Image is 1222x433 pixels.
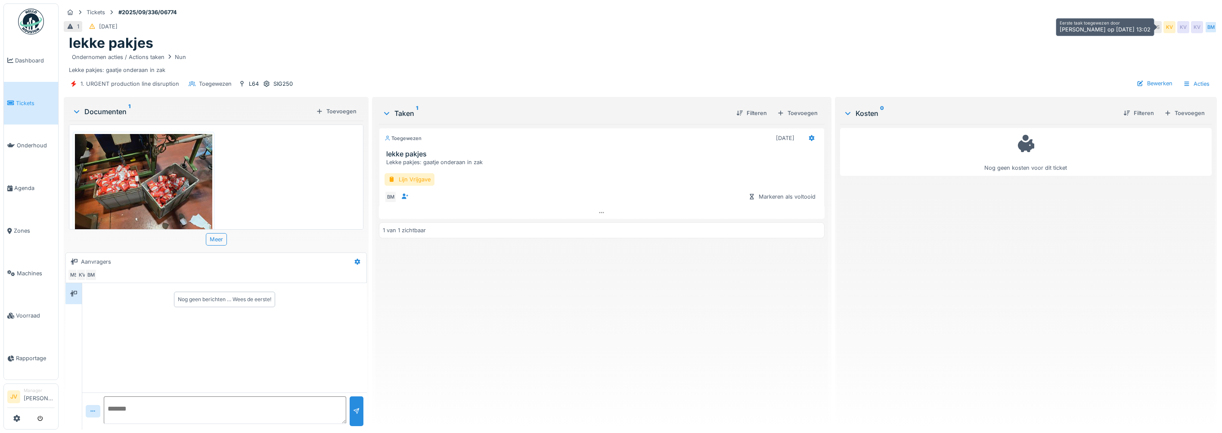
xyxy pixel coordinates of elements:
img: 2jzyo0jgw97mlononl275cmissnj [75,134,212,237]
h3: lekke pakjes [386,150,820,158]
span: Machines [17,269,55,277]
div: KV [76,269,88,281]
sup: 1 [416,108,418,118]
div: 1 [77,22,79,31]
div: Taken [382,108,729,118]
div: MS [1150,21,1162,33]
div: 1. URGENT production line disruption [81,80,179,88]
div: Filteren [1120,107,1157,119]
div: Toegewezen [199,80,232,88]
div: Nog geen kosten voor dit ticket [846,132,1206,172]
sup: 0 [880,108,884,118]
div: Documenten [72,106,313,117]
a: JV Manager[PERSON_NAME] [7,387,55,408]
div: SIG250 [273,80,293,88]
div: Toevoegen [774,107,821,119]
li: [PERSON_NAME] [24,387,55,406]
a: Rapportage [4,337,58,380]
div: Lijn Vrijgave [385,173,434,186]
div: Meer [206,233,227,246]
div: Toegewezen [385,135,422,142]
div: MS [68,269,80,281]
div: [PERSON_NAME] op [DATE] 13:02 [1060,25,1151,34]
div: KV [1163,21,1175,33]
div: Bewerken [1133,78,1176,89]
div: BM [385,191,397,203]
div: [DATE] [776,134,794,142]
div: Lekke pakjes: gaatje onderaan in zak [386,158,820,166]
div: Toevoegen [313,106,360,117]
span: Zones [14,227,55,235]
a: Zones [4,209,58,252]
span: Onderhoud [17,141,55,150]
a: Agenda [4,167,58,209]
h6: Eerste taak toegewezen door [1060,20,1151,25]
span: Rapportage [16,354,55,362]
sup: 1 [128,106,130,117]
span: Dashboard [15,56,55,65]
a: Voorraad [4,295,58,337]
div: Markeren als voltooid [745,191,819,202]
a: Tickets [4,82,58,125]
div: 1 van 1 zichtbaar [383,226,426,234]
span: Agenda [14,184,55,192]
div: [DATE] [99,22,118,31]
div: L64 [249,80,259,88]
div: KV [1177,21,1189,33]
div: Nog geen berichten … Wees de eerste! [178,296,271,303]
div: BM [85,269,97,281]
div: Tickets [87,8,105,16]
div: BM [1205,21,1217,33]
strong: #2025/09/336/06774 [115,8,180,16]
div: Toevoegen [1161,107,1208,119]
span: Voorraad [16,312,55,320]
div: Ondernomen acties / Actions taken Nun [72,53,186,61]
li: JV [7,390,20,403]
div: Manager [24,387,55,394]
a: Onderhoud [4,125,58,167]
div: Filteren [733,107,770,119]
div: Kosten [844,108,1117,118]
a: Machines [4,252,58,295]
h1: lekke pakjes [69,35,153,51]
a: Dashboard [4,39,58,82]
span: Tickets [16,99,55,107]
div: Lekke pakjes: gaatje onderaan in zak [69,52,1212,74]
img: Badge_color-CXgf-gQk.svg [18,9,44,34]
div: Aanvragers [81,258,111,266]
div: KV [1191,21,1203,33]
div: Acties [1179,78,1213,90]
